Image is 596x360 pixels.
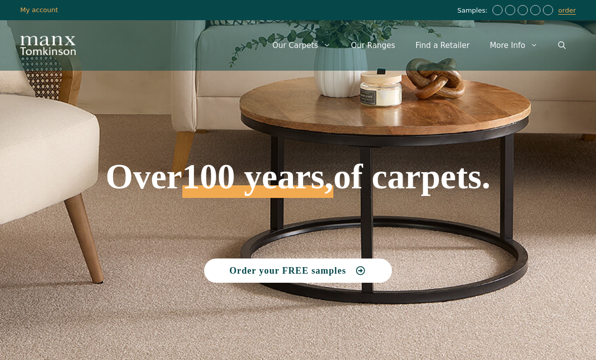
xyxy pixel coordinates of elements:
a: My account [20,6,58,14]
a: Open Search Bar [548,30,576,61]
a: Our Ranges [341,30,406,61]
a: Order your FREE samples [204,259,392,283]
a: More Info [480,30,548,61]
a: Find a Retailer [405,30,479,61]
span: Samples: [457,7,490,15]
a: Our Carpets [262,30,341,61]
a: order [558,7,576,15]
h1: Over of carpets. [56,86,540,198]
nav: Primary [262,30,576,61]
span: 100 years, [182,168,333,198]
img: Manx Tomkinson [20,36,76,55]
span: Order your FREE samples [229,266,346,275]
